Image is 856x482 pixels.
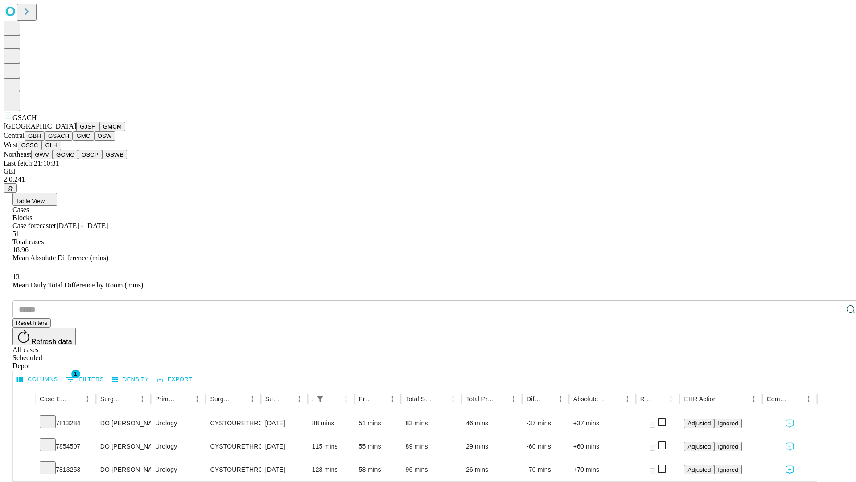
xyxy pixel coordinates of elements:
div: 26 mins [466,458,518,481]
button: Expand [17,439,31,455]
span: Mean Absolute Difference (mins) [12,254,108,262]
button: Menu [81,393,94,405]
button: Refresh data [12,328,76,345]
span: [GEOGRAPHIC_DATA] [4,122,76,130]
div: -70 mins [527,458,564,481]
span: Northeast [4,150,31,158]
div: Difference [527,395,541,403]
div: Case Epic Id [40,395,68,403]
div: 96 mins [405,458,457,481]
div: Primary Service [155,395,177,403]
div: [DATE] [265,458,303,481]
div: DO [PERSON_NAME] [100,412,146,435]
span: 18.96 [12,246,29,253]
div: Urology [155,412,201,435]
button: Menu [191,393,203,405]
button: GMC [73,131,94,141]
button: GLH [41,141,61,150]
div: 115 mins [312,435,350,458]
button: Adjusted [684,442,714,451]
div: 88 mins [312,412,350,435]
div: DO [PERSON_NAME] [100,458,146,481]
button: Menu [340,393,352,405]
button: Sort [718,393,730,405]
div: Surgery Name [210,395,232,403]
div: Scheduled In Room Duration [312,395,313,403]
span: [DATE] - [DATE] [56,222,108,229]
span: Refresh data [31,338,72,345]
button: Menu [246,393,259,405]
button: GSACH [45,131,73,141]
div: Urology [155,435,201,458]
span: Total cases [12,238,44,245]
div: 58 mins [359,458,397,481]
button: OSCP [78,150,102,159]
div: 2.0.241 [4,175,852,183]
span: Adjusted [687,443,711,450]
span: Ignored [718,443,738,450]
div: Comments [767,395,789,403]
button: Menu [293,393,305,405]
div: 128 mins [312,458,350,481]
button: Menu [621,393,634,405]
span: @ [7,185,13,191]
div: 89 mins [405,435,457,458]
button: Sort [234,393,246,405]
div: Surgeon Name [100,395,123,403]
div: [DATE] [265,412,303,435]
button: Sort [434,393,447,405]
button: Menu [554,393,567,405]
div: 55 mins [359,435,397,458]
button: Expand [17,462,31,478]
button: GBH [25,131,45,141]
button: Sort [542,393,554,405]
div: -60 mins [527,435,564,458]
div: Total Scheduled Duration [405,395,433,403]
button: GMCM [99,122,125,131]
button: OSW [94,131,115,141]
div: 7813253 [40,458,91,481]
button: Menu [136,393,148,405]
button: Sort [123,393,136,405]
div: +70 mins [573,458,631,481]
button: Sort [374,393,386,405]
button: @ [4,183,17,193]
button: GSWB [102,150,128,159]
span: Adjusted [687,420,711,427]
div: Resolved in EHR [640,395,652,403]
button: Show filters [64,372,106,386]
button: Reset filters [12,318,51,328]
div: Surgery Date [265,395,280,403]
div: 7854507 [40,435,91,458]
div: Predicted In Room Duration [359,395,373,403]
div: 7813284 [40,412,91,435]
span: Ignored [718,420,738,427]
div: 29 mins [466,435,518,458]
button: Sort [178,393,191,405]
div: EHR Action [684,395,716,403]
span: Case forecaster [12,222,56,229]
button: Export [155,373,194,386]
button: GCMC [53,150,78,159]
button: OSSC [18,141,42,150]
button: Menu [802,393,815,405]
button: Density [110,373,151,386]
button: Sort [790,393,802,405]
div: CYSTOURETHROSCOPY [MEDICAL_DATA] WITH [MEDICAL_DATA] AND [MEDICAL_DATA] INSERTION [210,435,256,458]
span: 51 [12,230,20,237]
div: Urology [155,458,201,481]
button: Show filters [314,393,326,405]
div: 1 active filter [314,393,326,405]
div: Absolute Difference [573,395,608,403]
button: Ignored [714,442,741,451]
div: -37 mins [527,412,564,435]
button: Menu [386,393,399,405]
button: Menu [507,393,520,405]
div: DO [PERSON_NAME] [100,435,146,458]
div: GEI [4,167,852,175]
span: GSACH [12,114,37,121]
button: Table View [12,193,57,206]
span: Last fetch: 21:10:31 [4,159,59,167]
button: Expand [17,416,31,432]
button: Ignored [714,465,741,474]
